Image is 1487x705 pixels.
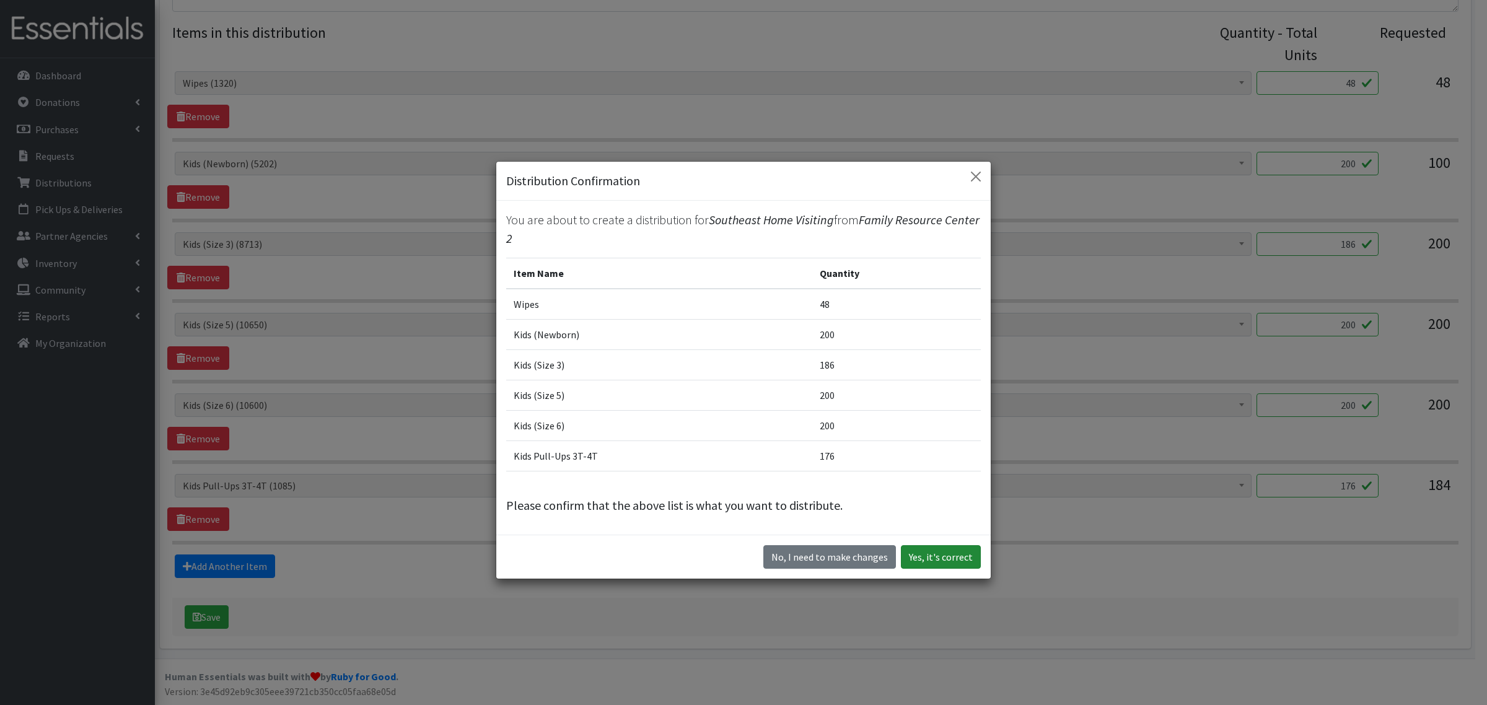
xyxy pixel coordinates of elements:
[812,410,981,440] td: 200
[901,545,981,569] button: Yes, it's correct
[506,319,812,349] td: Kids (Newborn)
[506,211,981,248] p: You are about to create a distribution for from
[506,258,812,289] th: Item Name
[506,440,812,471] td: Kids Pull-Ups 3T-4T
[812,258,981,289] th: Quantity
[506,212,980,246] span: Family Resource Center 2
[812,440,981,471] td: 176
[506,496,981,515] p: Please confirm that the above list is what you want to distribute.
[506,410,812,440] td: Kids (Size 6)
[812,380,981,410] td: 200
[966,167,986,186] button: Close
[763,545,896,569] button: No I need to make changes
[506,349,812,380] td: Kids (Size 3)
[506,289,812,320] td: Wipes
[812,289,981,320] td: 48
[709,212,834,227] span: Southeast Home Visiting
[506,380,812,410] td: Kids (Size 5)
[506,172,640,190] h5: Distribution Confirmation
[812,349,981,380] td: 186
[812,319,981,349] td: 200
